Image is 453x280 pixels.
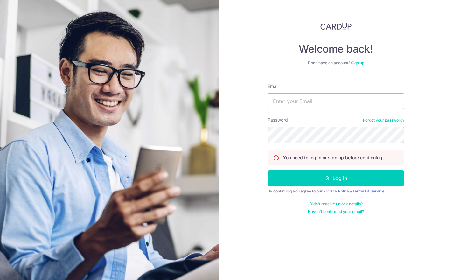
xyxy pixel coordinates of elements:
div: By continuing you agree to our & [268,189,404,194]
p: You need to log in or sign up before continuing. [283,155,384,161]
a: Forgot your password? [363,118,404,123]
img: CardUp Logo [320,22,352,30]
label: Email [268,83,278,89]
div: Don’t have an account? [268,60,404,66]
a: Sign up [351,60,364,65]
h4: Welcome back! [268,43,404,55]
button: Log in [268,170,404,186]
a: Didn't receive unlock details? [310,201,363,206]
label: Password [268,117,288,123]
input: Enter your Email [268,93,404,109]
a: Terms Of Service [352,189,384,193]
a: Privacy Policy [323,189,349,193]
a: Haven't confirmed your email? [308,209,364,214]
